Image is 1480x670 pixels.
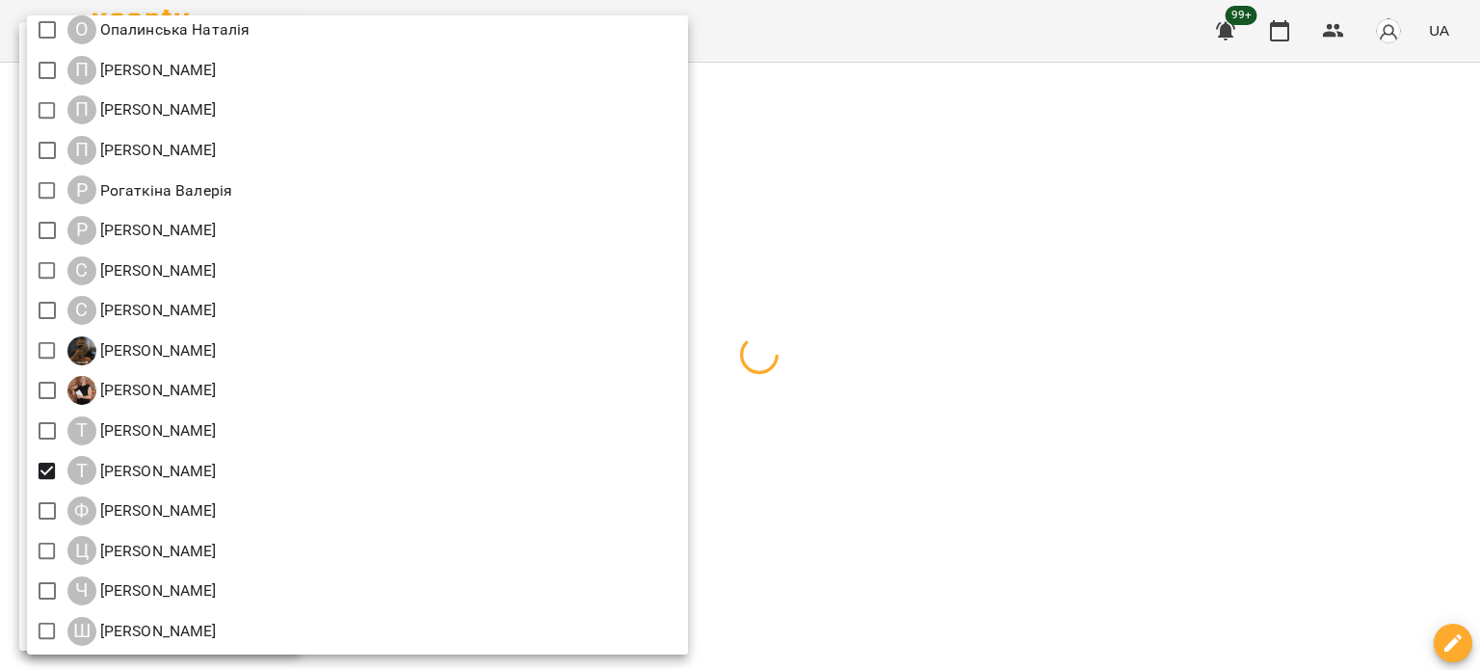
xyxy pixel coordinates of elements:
a: П [PERSON_NAME] [67,136,217,165]
a: Ц [PERSON_NAME] [67,536,217,565]
a: П [PERSON_NAME] [67,56,217,85]
div: Ш [67,617,96,646]
p: [PERSON_NAME] [96,379,217,402]
p: [PERSON_NAME] [96,339,217,362]
a: Ф [PERSON_NAME] [67,496,217,525]
p: [PERSON_NAME] [96,59,217,82]
img: С [67,336,96,365]
div: Фень Юлія [67,496,217,525]
div: Сорока Ростислав [67,336,217,365]
div: Т [67,416,96,445]
div: Т [67,456,96,485]
div: О [67,15,96,44]
div: С [67,296,96,325]
div: Ц [67,536,96,565]
div: Ч [67,576,96,605]
a: Ш [PERSON_NAME] [67,617,217,646]
a: Р [PERSON_NAME] [67,216,217,245]
div: Цибіна Любов [67,536,217,565]
a: С [PERSON_NAME] [67,256,217,285]
div: П [67,136,96,165]
div: Руденко Наталія Юріївна [67,216,217,245]
p: [PERSON_NAME] [96,219,217,242]
img: С [67,376,96,405]
div: Тейсар Людмила [67,416,217,445]
div: Перейма Юлія [67,95,217,124]
p: [PERSON_NAME] [96,259,217,282]
div: Рогаткіна Валерія [67,175,233,204]
div: Р [67,216,96,245]
p: [PERSON_NAME] [96,499,217,523]
p: [PERSON_NAME] [96,98,217,121]
p: [PERSON_NAME] [96,299,217,322]
div: Р [67,175,96,204]
a: С [PERSON_NAME] [67,336,217,365]
div: Стефак Марія Ярославівна [67,376,217,405]
a: Т [PERSON_NAME] [67,456,217,485]
a: Р Рогаткіна Валерія [67,175,233,204]
p: [PERSON_NAME] [96,460,217,483]
p: [PERSON_NAME] [96,620,217,643]
a: П [PERSON_NAME] [67,95,217,124]
div: Самсонова Ніла [67,256,217,285]
div: Панасенко Дарина [67,56,217,85]
div: Шкуренко Тетяна [67,617,217,646]
a: О Опалинська Наталія [67,15,251,44]
div: Ф [67,496,96,525]
p: Опалинська Наталія [96,18,251,41]
a: С [PERSON_NAME] [67,376,217,405]
div: С [67,256,96,285]
p: [PERSON_NAME] [96,139,217,162]
a: Т [PERSON_NAME] [67,416,217,445]
div: Опалинська Наталія [67,15,251,44]
p: [PERSON_NAME] [96,419,217,442]
p: Рогаткіна Валерія [96,179,233,202]
a: Ч [PERSON_NAME] [67,576,217,605]
div: П [67,56,96,85]
p: [PERSON_NAME] [96,540,217,563]
div: Червінский Олександр [67,576,217,605]
div: Попроцька Ольга [67,136,217,165]
p: [PERSON_NAME] [96,579,217,603]
a: С [PERSON_NAME] [67,296,217,325]
div: П [67,95,96,124]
